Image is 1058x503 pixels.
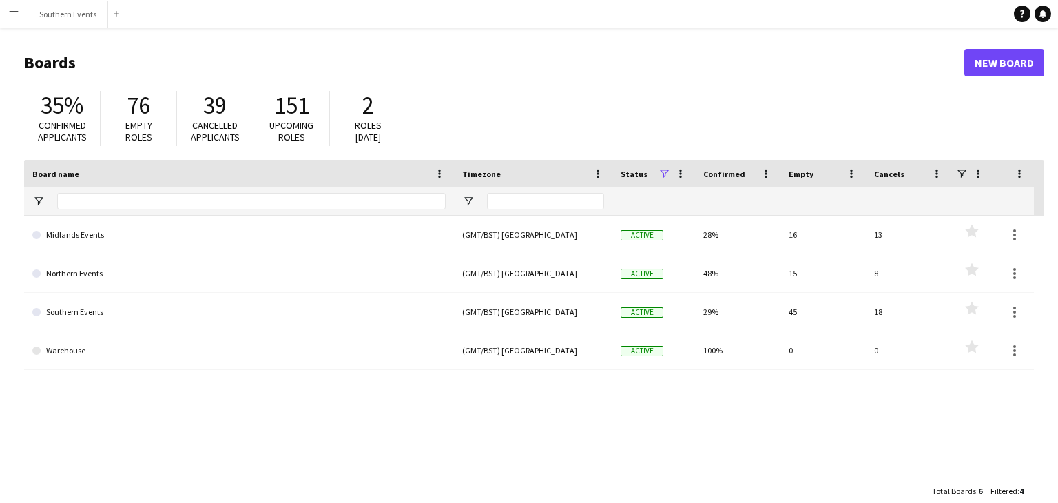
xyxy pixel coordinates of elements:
a: Midlands Events [32,216,446,254]
div: (GMT/BST) [GEOGRAPHIC_DATA] [454,254,612,292]
span: Roles [DATE] [355,119,382,143]
span: Total Boards [932,486,976,496]
input: Timezone Filter Input [487,193,604,209]
a: New Board [964,49,1044,76]
span: Active [621,307,663,318]
span: 39 [203,90,227,121]
div: (GMT/BST) [GEOGRAPHIC_DATA] [454,331,612,369]
div: 29% [695,293,780,331]
div: 48% [695,254,780,292]
span: Confirmed [703,169,745,179]
div: (GMT/BST) [GEOGRAPHIC_DATA] [454,293,612,331]
span: Upcoming roles [269,119,313,143]
div: 8 [866,254,951,292]
div: 16 [780,216,866,254]
span: Active [621,269,663,279]
div: (GMT/BST) [GEOGRAPHIC_DATA] [454,216,612,254]
span: Board name [32,169,79,179]
span: 76 [127,90,150,121]
span: Filtered [990,486,1017,496]
span: Confirmed applicants [38,119,87,143]
div: 0 [866,331,951,369]
input: Board name Filter Input [57,193,446,209]
div: 18 [866,293,951,331]
div: 13 [866,216,951,254]
span: Cancelled applicants [191,119,240,143]
a: Southern Events [32,293,446,331]
button: Southern Events [28,1,108,28]
div: 100% [695,331,780,369]
div: 28% [695,216,780,254]
span: 151 [274,90,309,121]
a: Northern Events [32,254,446,293]
span: 6 [978,486,982,496]
span: Cancels [874,169,904,179]
div: 15 [780,254,866,292]
button: Open Filter Menu [462,195,475,207]
span: 4 [1019,486,1024,496]
span: Active [621,230,663,240]
span: 35% [41,90,83,121]
span: Active [621,346,663,356]
span: Timezone [462,169,501,179]
span: Empty [789,169,813,179]
button: Open Filter Menu [32,195,45,207]
span: Empty roles [125,119,152,143]
div: 0 [780,331,866,369]
h1: Boards [24,52,964,73]
a: Warehouse [32,331,446,370]
span: 2 [362,90,374,121]
div: 45 [780,293,866,331]
span: Status [621,169,647,179]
